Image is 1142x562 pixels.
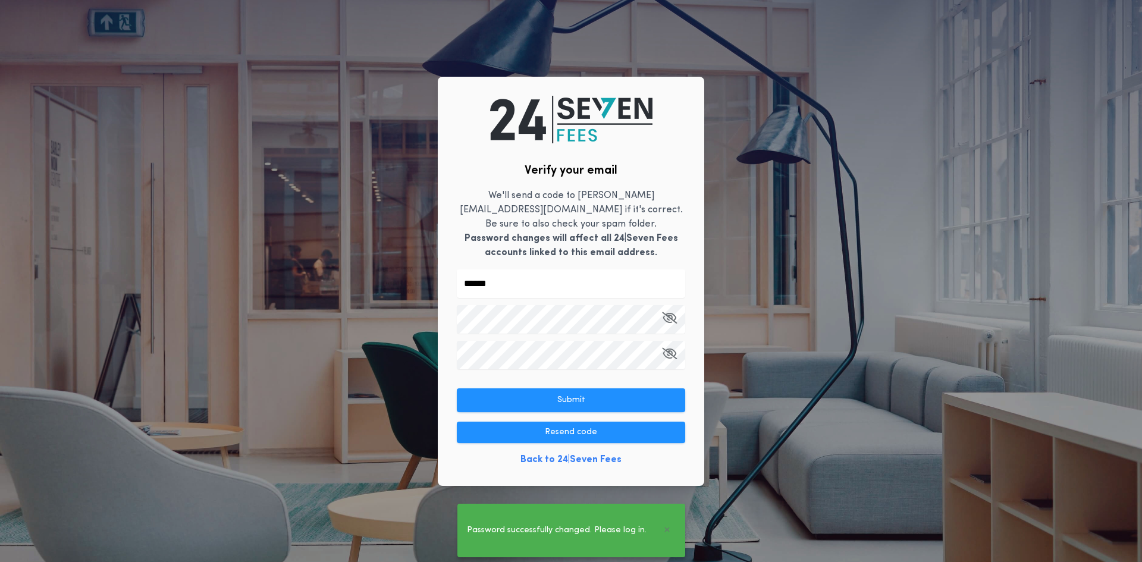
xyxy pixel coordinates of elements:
[457,388,685,412] button: Submit
[457,189,685,260] p: We'll send a code to [PERSON_NAME][EMAIL_ADDRESS][DOMAIN_NAME] if it's correct. Be sure to also c...
[490,96,652,143] img: logo
[457,422,685,443] button: Resend code
[525,162,617,179] h2: Verify your email
[467,524,647,537] span: Password successfully changed. Please log in.
[520,453,622,467] a: Back to 24|Seven Fees
[465,234,678,258] b: Password changes will affect all 24|Seven Fees accounts linked to this email address.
